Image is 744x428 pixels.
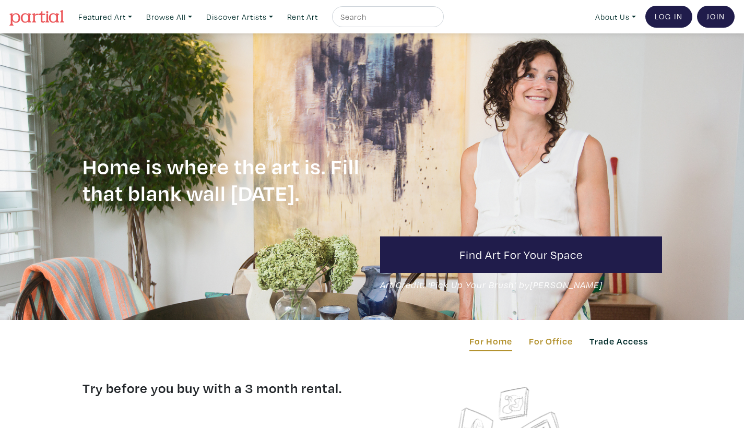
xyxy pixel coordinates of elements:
h4: Try before you buy with a 3 month rental. [82,379,364,424]
a: Discover Artists [202,6,278,28]
span: Art Credit: ‘Pick Up Your Brush’ by [380,278,662,292]
a: [PERSON_NAME] [530,279,603,291]
a: Log In [645,6,692,28]
a: About Us [591,6,641,28]
a: For Office [529,334,573,348]
a: For Home [469,334,512,352]
a: Join [697,6,735,28]
h1: Home is where the art is. Fill that blank wall [DATE]. [82,152,364,206]
a: Browse All [141,6,197,28]
input: Search [339,10,434,23]
a: Find art for your space [380,236,662,273]
a: Rent Art [282,6,323,28]
a: Featured Art [74,6,137,28]
a: Trade Access [589,334,648,348]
